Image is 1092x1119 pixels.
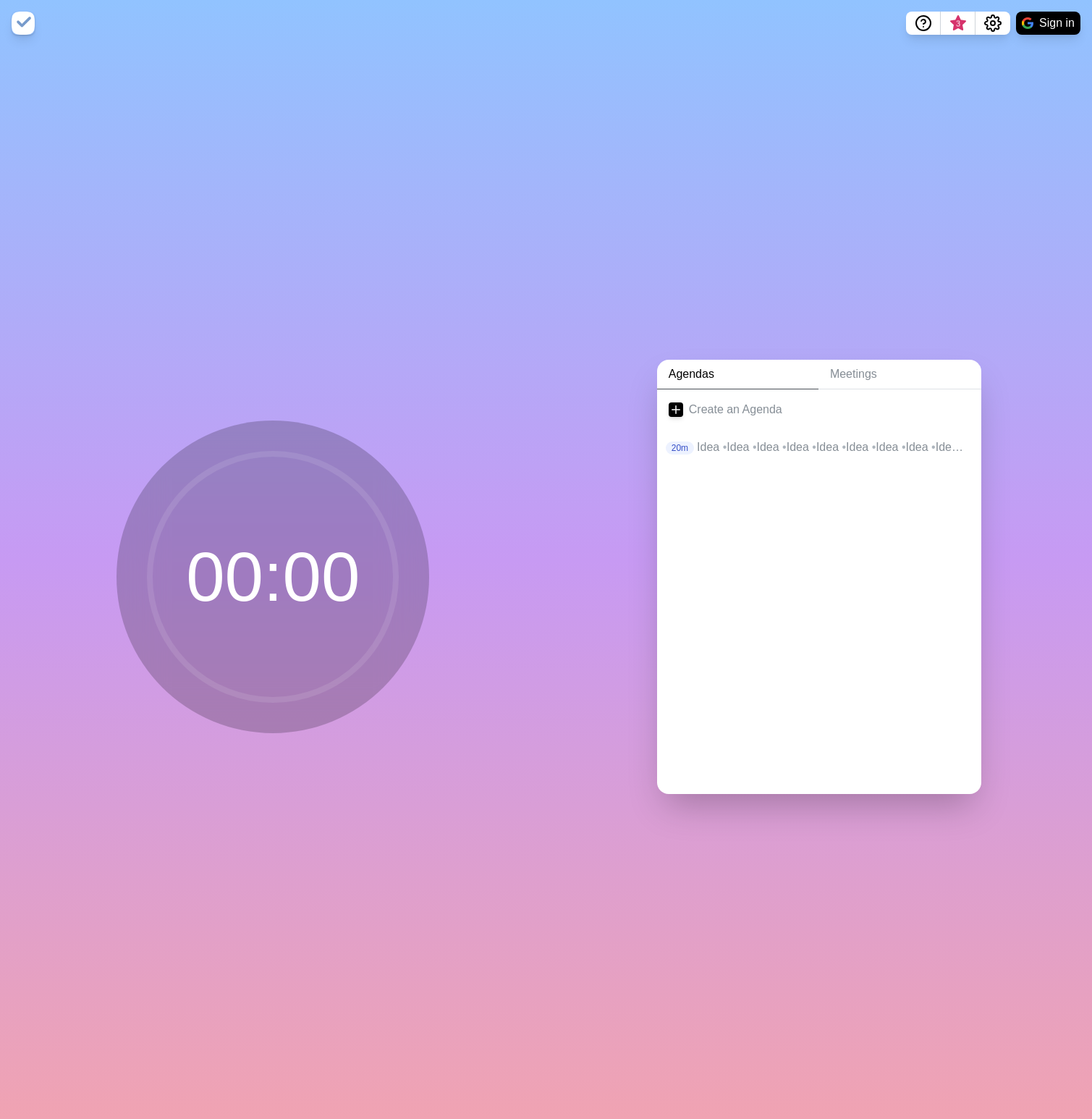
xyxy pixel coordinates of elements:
[975,12,1010,35] button: Settings
[12,12,35,35] img: timeblocks logo
[902,441,906,453] span: •
[842,441,847,453] span: •
[941,12,975,35] button: What’s new
[818,360,981,389] a: Meetings
[812,441,816,453] span: •
[961,441,965,453] span: •
[1016,12,1080,35] button: Sign in
[906,12,941,35] button: Help
[952,18,964,30] span: 3
[782,441,787,453] span: •
[657,360,818,389] a: Agendas
[1022,17,1033,29] img: google logo
[753,441,757,453] span: •
[657,389,981,430] a: Create an Agenda
[666,442,694,455] p: 20m
[697,439,970,456] p: Idea Idea Idea Idea Idea Idea Idea Idea Idea Idea
[931,441,936,453] span: •
[872,441,876,453] span: •
[723,441,727,453] span: •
